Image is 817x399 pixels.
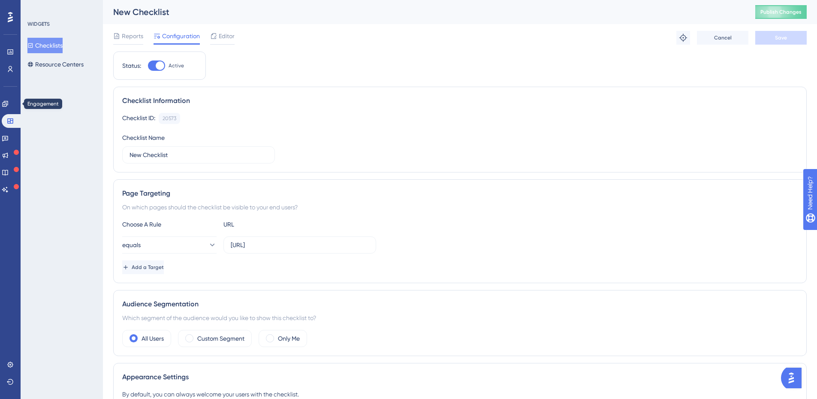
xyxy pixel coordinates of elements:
button: Cancel [697,31,748,45]
div: Checklist Name [122,133,165,143]
label: Custom Segment [197,333,244,344]
button: equals [122,236,217,254]
span: Configuration [162,31,200,41]
span: Save [775,34,787,41]
div: Checklist Information [122,96,798,106]
span: Add a Target [132,264,164,271]
span: Active [169,62,184,69]
span: Need Help? [20,2,54,12]
div: URL [223,219,318,230]
div: Page Targeting [122,188,798,199]
div: WIDGETS [27,21,50,27]
button: Checklists [27,38,63,53]
iframe: UserGuiding AI Assistant Launcher [781,365,807,391]
span: equals [122,240,141,250]
button: Save [755,31,807,45]
div: 20573 [163,115,176,122]
div: Which segment of the audience would you like to show this checklist to? [122,313,798,323]
span: Publish Changes [760,9,802,15]
div: Status: [122,60,141,71]
div: Audience Segmentation [122,299,798,309]
button: Resource Centers [27,57,84,72]
div: New Checklist [113,6,734,18]
div: Choose A Rule [122,219,217,230]
label: All Users [142,333,164,344]
button: Publish Changes [755,5,807,19]
div: Appearance Settings [122,372,798,382]
label: Only Me [278,333,300,344]
span: Editor [219,31,235,41]
input: Type your Checklist name [130,150,268,160]
span: Reports [122,31,143,41]
button: Add a Target [122,260,164,274]
span: Cancel [714,34,732,41]
input: yourwebsite.com/path [231,240,369,250]
div: On which pages should the checklist be visible to your end users? [122,202,798,212]
div: Checklist ID: [122,113,155,124]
